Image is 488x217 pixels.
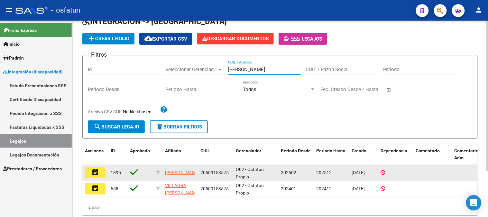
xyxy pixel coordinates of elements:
[108,144,127,165] datatable-header-cell: ID
[156,123,163,130] mat-icon: delete
[3,27,37,34] span: Firma Express
[82,144,108,165] datatable-header-cell: Acciones
[139,33,192,45] button: Exportar CSV
[385,86,393,94] button: Open calendar
[200,148,210,153] span: CUIL
[165,148,181,153] span: Afiliado
[87,34,95,42] mat-icon: add
[236,167,264,179] span: O02 - Osfatun Propio
[165,67,217,72] span: Seleccionar Gerenciador
[381,148,408,153] span: Dependencia
[352,87,383,92] input: Fecha fin
[200,170,229,175] span: 20509153575
[123,109,160,115] input: Archivo CSV CUIL
[200,186,229,191] span: 20509153575
[160,106,168,113] mat-icon: help
[150,120,208,133] button: Borrar Filtros
[413,144,452,165] datatable-header-cell: Comentario
[416,148,440,153] span: Comentario
[349,144,378,165] datatable-header-cell: Creado
[378,144,413,165] datatable-header-cell: Dependencia
[475,6,483,14] mat-icon: person
[87,36,129,42] span: Crear Legajo
[236,148,261,153] span: Gerenciador
[82,199,478,215] div: 2 total
[156,124,202,130] span: Borrar Filtros
[198,144,233,165] datatable-header-cell: CUIL
[144,35,152,42] mat-icon: cloud_download
[302,36,322,42] span: Legajos
[162,144,198,165] datatable-header-cell: Afiliado
[130,148,150,153] span: Aprobado
[352,148,366,153] span: Creado
[466,195,482,211] div: Open Intercom Messenger
[316,148,345,153] span: Periodo Hasta
[455,148,479,161] span: Comentario Adm.
[91,168,99,176] mat-icon: assignment
[88,50,110,59] h3: Filtros
[127,144,153,165] datatable-header-cell: Aprobado
[94,123,101,130] mat-icon: search
[233,144,278,165] datatable-header-cell: Gerenciador
[144,36,187,42] span: Exportar CSV
[278,144,314,165] datatable-header-cell: Periodo Desde
[94,124,139,130] span: Buscar Legajo
[5,6,13,14] mat-icon: menu
[314,144,349,165] datatable-header-cell: Periodo Hasta
[202,36,269,42] span: Descargar Documentos
[352,170,365,175] span: [DATE]
[51,3,80,17] span: - osfatun
[281,170,296,175] span: 202502
[82,33,134,44] button: Crear Legajo
[279,33,327,45] button: -Legajos
[281,186,296,191] span: 202401
[320,87,346,92] input: Fecha inicio
[111,186,118,191] span: 658
[111,148,115,153] span: ID
[85,148,104,153] span: Acciones
[316,186,332,191] span: 202412
[165,170,199,175] span: [PERSON_NAME]
[91,184,99,192] mat-icon: assignment
[3,165,62,172] span: Prestadores / Proveedores
[3,68,63,75] span: Integración (discapacidad)
[197,33,274,44] button: Descargar Documentos
[165,183,199,195] span: VILLAGRA [PERSON_NAME]
[352,186,365,191] span: [DATE]
[3,54,24,61] span: Padrón
[236,183,264,195] span: O02 - Osfatun Propio
[284,36,302,42] span: -
[243,87,256,92] span: Todos
[88,120,145,133] button: Buscar Legajo
[281,148,311,153] span: Periodo Desde
[316,170,332,175] span: 202512
[3,41,20,48] span: Inicio
[82,17,227,26] span: INTEGRACION -> [GEOGRAPHIC_DATA]
[111,170,121,175] span: 1895
[88,109,123,114] span: Archivo CSV CUIL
